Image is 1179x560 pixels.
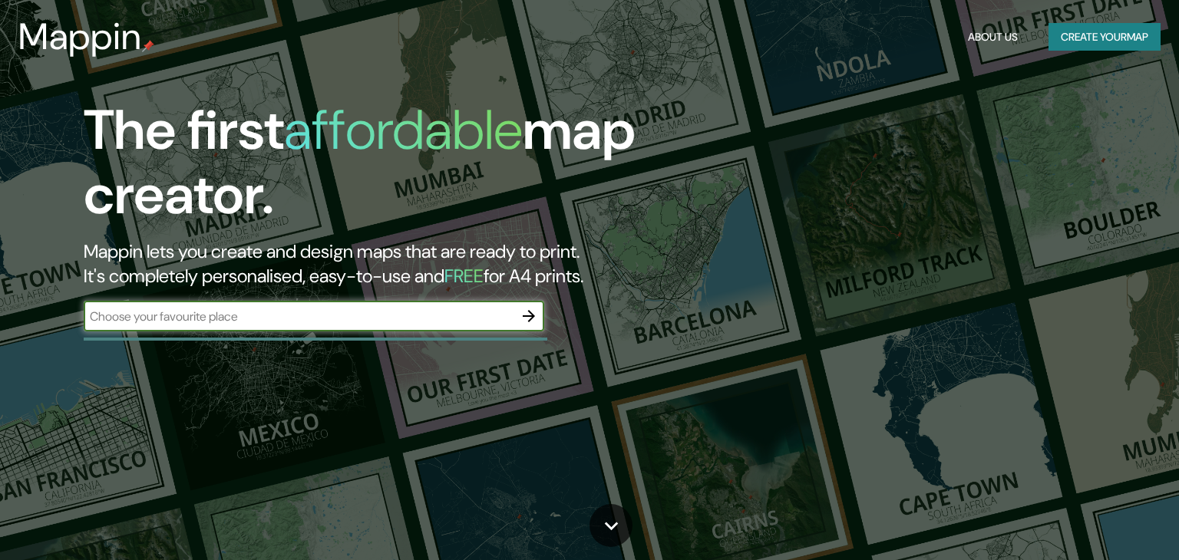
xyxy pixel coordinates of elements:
[84,239,673,288] h2: Mappin lets you create and design maps that are ready to print. It's completely personalised, eas...
[962,23,1024,51] button: About Us
[84,308,514,325] input: Choose your favourite place
[18,15,142,58] h3: Mappin
[84,98,673,239] h1: The first map creator.
[284,94,523,166] h1: affordable
[1049,23,1161,51] button: Create yourmap
[142,40,154,52] img: mappin-pin
[444,264,484,288] h5: FREE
